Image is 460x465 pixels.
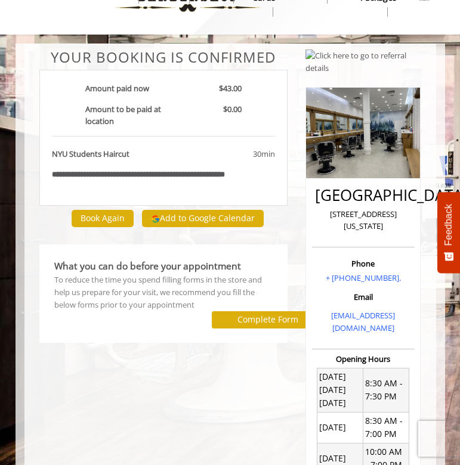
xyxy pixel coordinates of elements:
[212,311,324,328] button: Complete Form
[219,83,242,94] b: $43.00
[315,293,412,301] h3: Email
[315,208,412,233] p: [STREET_ADDRESS][US_STATE]
[315,187,412,204] h2: [GEOGRAPHIC_DATA]
[443,204,454,246] span: Feedback
[305,49,421,75] img: Click here to go to referral details
[142,210,264,228] button: Add to Google Calendar
[315,259,412,268] h3: Phone
[72,210,134,227] button: Book Again
[363,412,409,443] td: 8:30 AM - 7:00 PM
[212,148,275,160] div: 30min
[331,310,395,333] a: [EMAIL_ADDRESS][DOMAIN_NAME]
[85,83,149,94] b: Amount paid now
[237,315,298,324] label: Complete Form
[317,412,363,443] td: [DATE]
[437,192,460,273] button: Feedback - Show survey
[363,368,409,412] td: 8:30 AM - 7:30 PM
[317,368,363,412] td: [DATE] [DATE] [DATE]
[39,49,288,65] center: Your Booking is confirmed
[223,104,242,114] b: $0.00
[326,272,401,283] a: + [PHONE_NUMBER].
[312,355,415,363] h3: Opening Hours
[85,104,161,127] b: Amount to be paid at location
[54,259,241,272] b: What you can do before your appointment
[54,274,273,311] div: To reduce the time you spend filling forms in the store and help us prepare for your visit, we re...
[52,148,129,160] b: NYU Students Haircut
